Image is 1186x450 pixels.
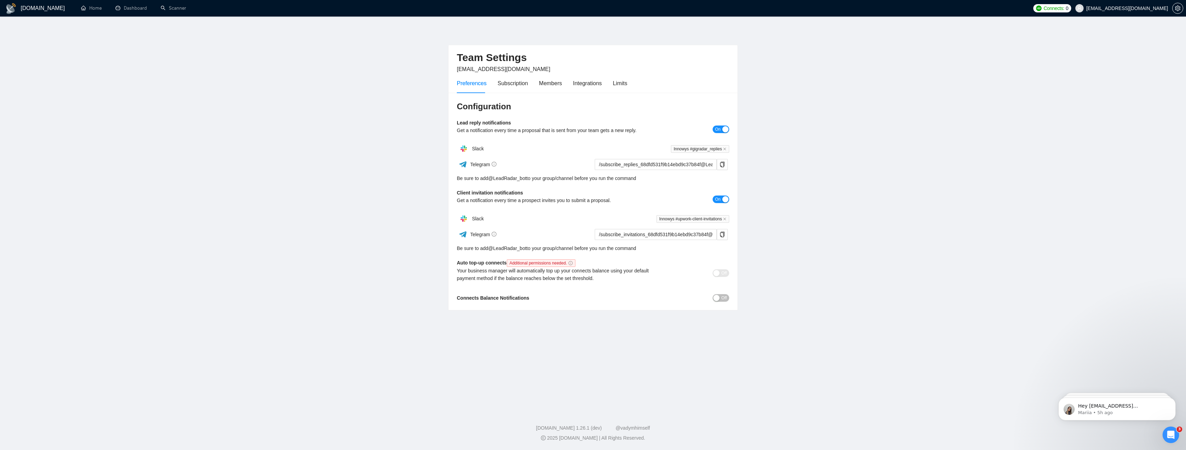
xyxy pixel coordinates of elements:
span: Telegram [470,162,497,167]
p: Message from Mariia, sent 5h ago [30,27,119,33]
span: Telegram [470,232,497,237]
img: logo [6,3,17,14]
span: Slack [472,216,484,221]
span: 3 [1177,427,1182,432]
iframe: Intercom live chat [1163,427,1179,443]
span: info-circle [492,162,496,167]
h2: Team Settings [457,51,729,65]
b: Client invitation notifications [457,190,523,196]
button: copy [717,229,728,240]
div: 2025 [DOMAIN_NAME] | All Rights Reserved. [6,434,1180,442]
span: On [715,196,721,203]
div: Preferences [457,79,486,88]
span: Off [721,269,727,277]
a: dashboardDashboard [115,5,147,11]
div: Limits [613,79,627,88]
span: copy [717,232,727,237]
b: Auto top-up connects [457,260,578,266]
span: [EMAIL_ADDRESS][DOMAIN_NAME] [457,66,550,72]
span: Additional permissions needed. [507,259,576,267]
div: Members [539,79,562,88]
span: Off [721,294,727,302]
span: close [723,147,726,151]
a: searchScanner [161,5,186,11]
button: copy [717,159,728,170]
button: setting [1172,3,1183,14]
img: upwork-logo.png [1036,6,1042,11]
span: Slack [472,146,484,151]
a: [DOMAIN_NAME] 1.26.1 (dev) [536,425,602,431]
span: 0 [1066,4,1068,12]
div: Be sure to add to your group/channel before you run the command [457,174,729,182]
div: Subscription [497,79,528,88]
div: Get a notification every time a prospect invites you to submit a proposal. [457,197,661,204]
h3: Configuration [457,101,729,112]
a: @vadymhimself [615,425,650,431]
span: Innowys #upwork-client-invitations [656,215,729,223]
b: Connects Balance Notifications [457,295,529,301]
iframe: Intercom notifications message [1048,383,1186,431]
div: Be sure to add to your group/channel before you run the command [457,244,729,252]
a: @LeadRadar_bot [488,174,526,182]
img: ww3wtPAAAAAElFTkSuQmCC [459,230,467,239]
span: copyright [541,436,546,440]
span: close [723,217,726,221]
span: copy [717,162,727,167]
div: Your business manager will automatically top up your connects balance using your default payment ... [457,267,661,282]
a: homeHome [81,5,102,11]
span: setting [1173,6,1183,11]
span: info-circle [569,261,573,265]
div: Integrations [573,79,602,88]
img: hpQkSZIkSZIkSZIkSZIkSZIkSZIkSZIkSZIkSZIkSZIkSZIkSZIkSZIkSZIkSZIkSZIkSZIkSZIkSZIkSZIkSZIkSZIkSZIkS... [457,212,471,226]
b: Lead reply notifications [457,120,511,126]
a: @LeadRadar_bot [488,244,526,252]
img: ww3wtPAAAAAElFTkSuQmCC [459,160,467,169]
a: setting [1172,6,1183,11]
div: Get a notification every time a proposal that is sent from your team gets a new reply. [457,127,661,134]
span: user [1077,6,1082,11]
span: info-circle [492,232,496,237]
span: On [715,126,721,133]
span: Hey [EMAIL_ADDRESS][DOMAIN_NAME], Do you want to learn how to integrate GigRadar with your CRM of... [30,20,118,163]
span: Innowys #gigradar_replies [671,145,729,153]
img: hpQkSZIkSZIkSZIkSZIkSZIkSZIkSZIkSZIkSZIkSZIkSZIkSZIkSZIkSZIkSZIkSZIkSZIkSZIkSZIkSZIkSZIkSZIkSZIkS... [457,142,471,156]
span: Connects: [1044,4,1064,12]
